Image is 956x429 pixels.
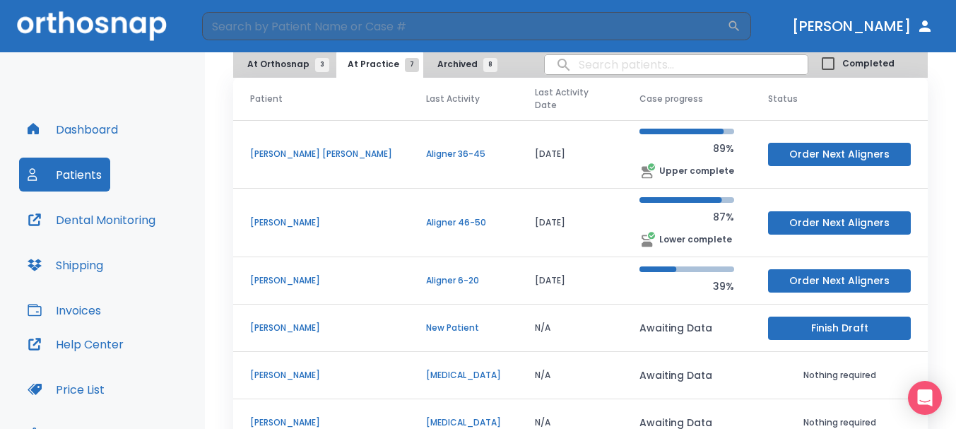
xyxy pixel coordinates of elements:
span: 3 [315,58,329,72]
button: Order Next Aligners [768,143,911,166]
div: Open Intercom Messenger [908,381,942,415]
p: 39% [639,278,734,295]
td: N/A [518,352,622,399]
button: Dental Monitoring [19,203,164,237]
td: [DATE] [518,189,622,257]
p: Nothing required [768,416,911,429]
p: Lower complete [659,233,732,246]
button: Order Next Aligners [768,211,911,235]
span: Archived [437,58,490,71]
span: At Orthosnap [247,58,322,71]
button: Order Next Aligners [768,269,911,293]
span: Last Activity Date [535,86,596,112]
input: search [545,51,808,78]
p: [PERSON_NAME] [250,369,392,382]
p: Nothing required [768,369,911,382]
p: 87% [639,208,734,225]
input: Search by Patient Name or Case # [202,12,727,40]
p: [MEDICAL_DATA] [426,416,501,429]
span: Status [768,93,798,105]
p: [MEDICAL_DATA] [426,369,501,382]
button: Patients [19,158,110,192]
p: [PERSON_NAME] [250,274,392,287]
button: Dashboard [19,112,126,146]
p: [PERSON_NAME] [250,416,392,429]
span: Case progress [639,93,703,105]
button: Invoices [19,293,110,327]
p: Awaiting Data [639,319,734,336]
button: Price List [19,372,113,406]
div: tabs [236,51,504,78]
span: At Practice [348,58,412,71]
p: [PERSON_NAME] [250,322,392,334]
button: Shipping [19,248,112,282]
p: Upper complete [659,165,734,177]
td: [DATE] [518,120,622,189]
span: 8 [483,58,497,72]
p: Aligner 46-50 [426,216,501,229]
p: New Patient [426,322,501,334]
span: Completed [842,57,895,70]
p: [PERSON_NAME] [250,216,392,229]
button: Finish Draft [768,317,911,340]
p: Awaiting Data [639,367,734,384]
p: Aligner 6-20 [426,274,501,287]
td: N/A [518,305,622,352]
p: 89% [639,140,734,157]
img: Orthosnap [17,11,167,40]
p: [PERSON_NAME] [PERSON_NAME] [250,148,392,160]
td: [DATE] [518,257,622,305]
button: Help Center [19,327,132,361]
span: Last Activity [426,93,480,105]
button: [PERSON_NAME] [786,13,939,39]
span: Patient [250,93,283,105]
p: Aligner 36-45 [426,148,501,160]
span: 7 [405,58,419,72]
